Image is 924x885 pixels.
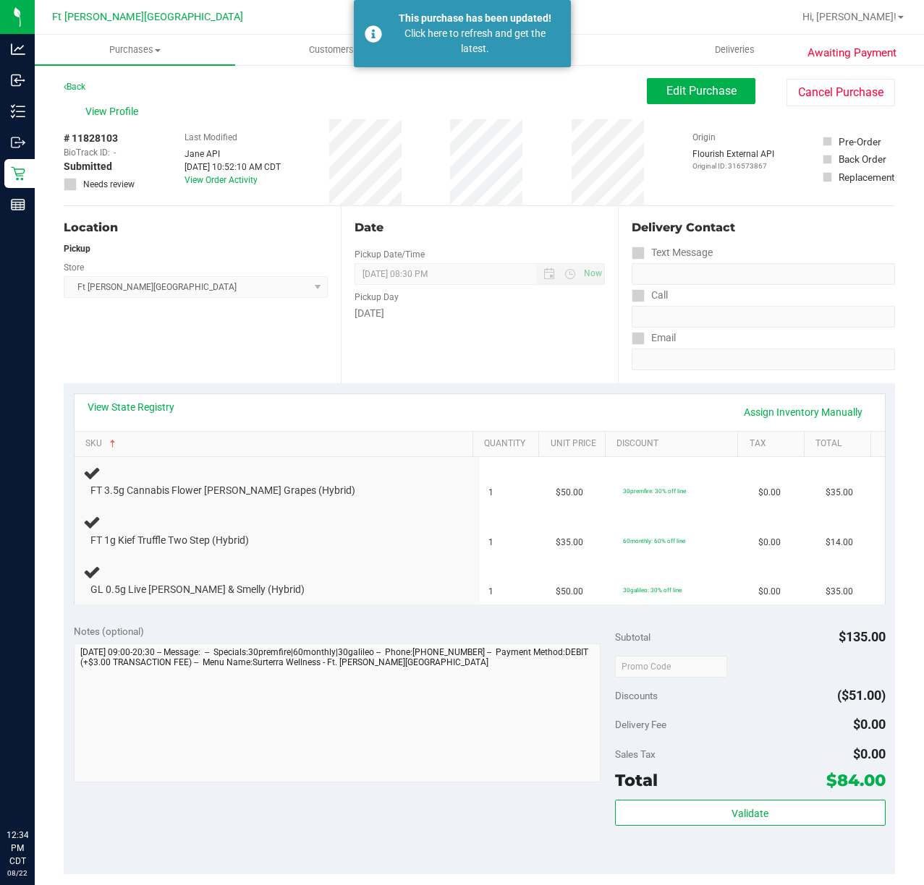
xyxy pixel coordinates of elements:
span: Delivery Fee [615,719,666,730]
span: $35.00 [826,585,853,599]
strong: Pickup [64,244,90,254]
input: Format: (999) 999-9999 [632,306,895,328]
span: Validate [732,808,768,819]
div: Jane API [185,147,281,161]
span: GL 0.5g Live [PERSON_NAME] & Smelly (Hybrid) [90,583,305,597]
div: Date [355,219,605,236]
span: $0.00 [853,717,886,732]
p: Original ID: 316573867 [692,161,774,171]
a: Back [64,82,85,92]
div: [DATE] [355,306,605,321]
label: Call [632,285,668,306]
span: Deliveries [695,43,774,56]
inline-svg: Inbound [11,73,25,87]
input: Format: (999) 999-9999 [632,263,895,285]
p: 12:34 PM CDT [7,829,28,868]
span: # 11828103 [64,131,118,146]
label: Last Modified [185,131,237,144]
span: - [114,146,116,159]
span: Purchases [35,43,235,56]
a: Tax [750,438,799,450]
div: Pre-Order [839,134,881,149]
span: 1 [488,585,493,599]
span: Total [615,770,658,790]
inline-svg: Retail [11,166,25,181]
inline-svg: Reports [11,197,25,212]
a: Quantity [484,438,533,450]
span: $0.00 [758,536,781,550]
span: Hi, [PERSON_NAME]! [802,11,897,22]
span: $35.00 [556,536,583,550]
a: Deliveries [635,35,836,65]
div: Click here to refresh and get the latest. [390,26,560,56]
span: View Profile [85,104,143,119]
span: Needs review [83,178,135,191]
span: 30premfire: 30% off line [623,487,686,495]
span: Subtotal [615,631,650,643]
a: SKU [85,438,467,450]
span: $35.00 [826,486,853,500]
iframe: Resource center [14,769,58,813]
a: Customers [235,35,436,65]
span: $14.00 [826,536,853,550]
span: Awaiting Payment [808,45,897,61]
span: $50.00 [556,585,583,599]
span: Ft [PERSON_NAME][GEOGRAPHIC_DATA] [52,11,243,23]
span: 1 [488,536,493,550]
inline-svg: Outbound [11,135,25,150]
span: FT 1g Kief Truffle Two Step (Hybrid) [90,534,249,547]
span: $84.00 [826,770,886,790]
label: Store [64,261,84,274]
a: Assign Inventory Manually [734,400,872,424]
button: Validate [615,800,886,826]
input: Promo Code [615,656,727,677]
div: This purchase has been updated! [390,11,560,26]
p: 08/22 [7,868,28,878]
span: Discounts [615,683,658,709]
div: Flourish External API [692,147,774,171]
span: Notes (optional) [74,625,144,637]
a: View Order Activity [185,175,258,185]
span: Sales Tax [615,748,656,760]
span: $0.00 [758,585,781,599]
label: Pickup Day [355,291,399,304]
a: Total [815,438,865,450]
div: [DATE] 10:52:10 AM CDT [185,161,281,174]
label: Email [632,328,676,349]
button: Cancel Purchase [787,79,895,106]
span: 30galileo: 30% off line [623,586,682,594]
span: $0.00 [758,486,781,500]
span: $0.00 [853,746,886,761]
span: $50.00 [556,486,583,500]
label: Text Message [632,242,713,263]
span: BioTrack ID: [64,146,110,159]
span: 60monthly: 60% off line [623,537,685,544]
inline-svg: Analytics [11,42,25,56]
inline-svg: Inventory [11,104,25,119]
a: Unit Price [551,438,600,450]
span: Edit Purchase [666,84,737,98]
span: FT 3.5g Cannabis Flower [PERSON_NAME] Grapes (Hybrid) [90,484,355,497]
span: $135.00 [839,629,886,644]
label: Pickup Date/Time [355,248,425,261]
div: Location [64,219,328,236]
a: Purchases [35,35,235,65]
label: Origin [692,131,716,144]
div: Delivery Contact [632,219,895,236]
a: Discount [616,438,732,450]
span: ($51.00) [837,688,886,703]
span: 1 [488,486,493,500]
button: Edit Purchase [647,78,755,104]
div: Back Order [839,152,886,166]
span: Submitted [64,159,112,174]
span: Customers [236,43,435,56]
a: View State Registry [88,400,174,414]
div: Replacement [839,170,894,184]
